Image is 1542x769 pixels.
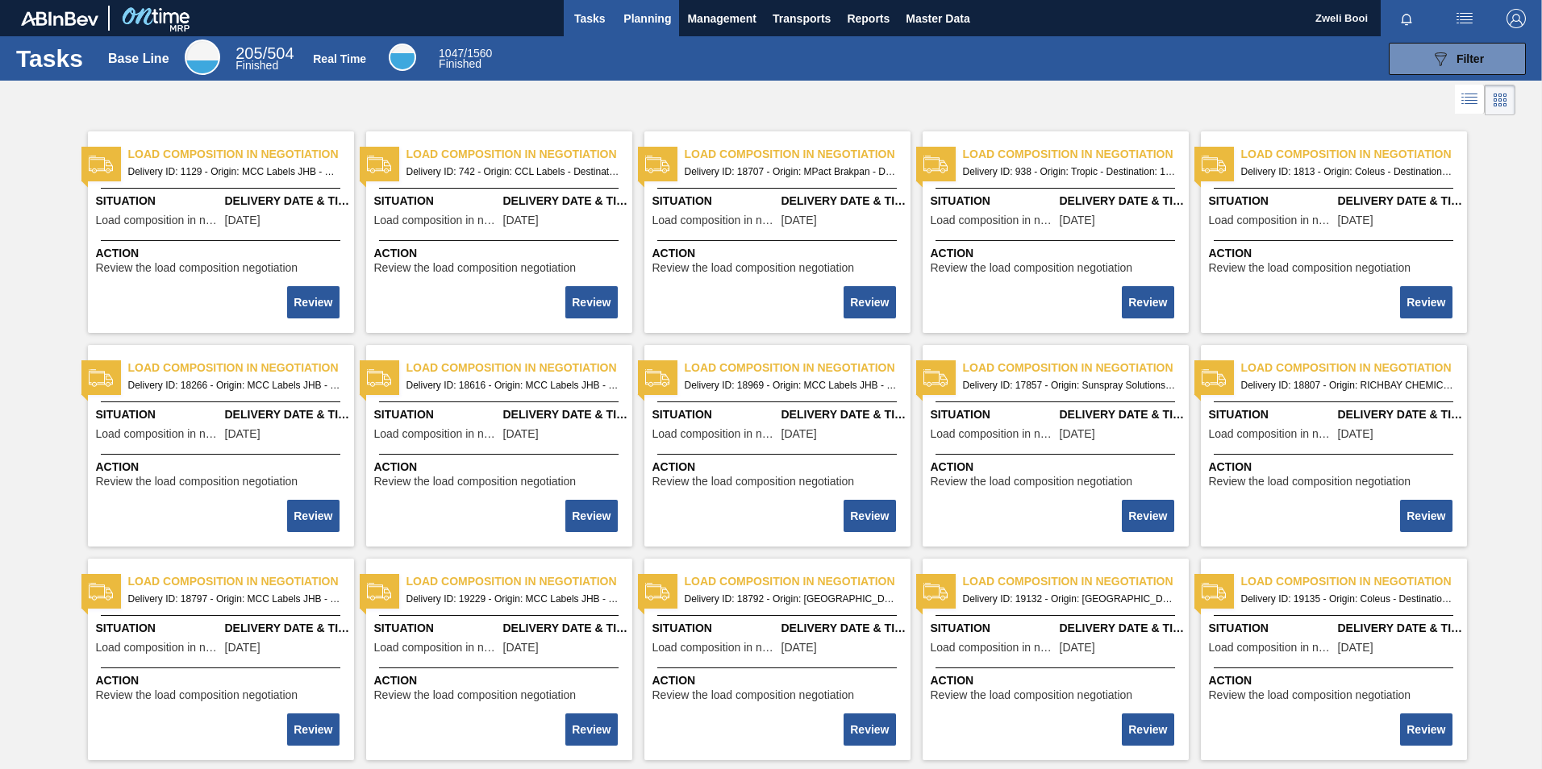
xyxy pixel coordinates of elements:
[685,146,911,163] span: Load composition in negotiation
[1241,573,1467,590] span: Load composition in negotiation
[645,580,669,604] img: status
[1241,376,1454,394] span: Delivery ID: 18807 - Origin: RICHBAY CHEMICALS PTY LTD - Destination: 1SE
[652,193,777,210] span: Situation
[225,193,350,210] span: Delivery Date & Time
[225,406,350,423] span: Delivery Date & Time
[1338,620,1463,637] span: Delivery Date & Time
[1389,43,1526,75] button: Filter
[235,47,294,71] div: Base Line
[235,59,278,72] span: Finished
[374,642,499,654] span: Load composition in negotiation
[1402,712,1453,747] div: Complete task: 2252149
[1402,285,1453,320] div: Complete task: 2252136
[406,360,632,376] span: Load composition in negotiation
[96,689,298,701] span: Review the load composition negotiation
[287,500,339,532] button: Review
[374,214,499,227] span: Load composition in negotiation
[374,459,628,476] span: Action
[845,498,897,534] div: Complete task: 2252139
[96,642,221,654] span: Load composition in negotiation
[439,47,492,60] span: / 1560
[96,428,221,440] span: Load composition in negotiation
[128,590,341,608] span: Delivery ID: 18797 - Origin: MCC Labels JHB - Destination: 1SE
[374,620,499,637] span: Situation
[1209,672,1463,689] span: Action
[89,366,113,390] img: status
[1400,713,1452,746] button: Review
[225,620,350,637] span: Delivery Date & Time
[923,152,948,177] img: status
[1202,580,1226,604] img: status
[565,500,617,532] button: Review
[565,286,617,318] button: Review
[963,590,1176,608] span: Delivery ID: 19132 - Origin: Thuthuka - Destination: 1SD
[565,713,617,746] button: Review
[96,459,350,476] span: Action
[406,590,619,608] span: Delivery ID: 19229 - Origin: MCC Labels JHB - Destination: 1SE
[1209,689,1411,701] span: Review the load composition negotiation
[687,9,756,28] span: Management
[931,620,1056,637] span: Situation
[1060,214,1095,227] span: 03/13/2023,
[439,48,492,69] div: Real Time
[374,689,577,701] span: Review the load composition negotiation
[781,428,817,440] span: 09/12/2025,
[374,406,499,423] span: Situation
[1400,286,1452,318] button: Review
[96,193,221,210] span: Situation
[1123,712,1175,747] div: Complete task: 2252145
[96,476,298,488] span: Review the load composition negotiation
[1338,406,1463,423] span: Delivery Date & Time
[685,376,898,394] span: Delivery ID: 18969 - Origin: MCC Labels JHB - Destination: 1SD
[367,152,391,177] img: status
[931,428,1056,440] span: Load composition in negotiation
[773,9,831,28] span: Transports
[1400,500,1452,532] button: Review
[503,642,539,654] span: 09/25/2025,
[652,262,855,274] span: Review the load composition negotiation
[128,376,341,394] span: Delivery ID: 18266 - Origin: MCC Labels JHB - Destination: 1SD
[645,366,669,390] img: status
[374,476,577,488] span: Review the load composition negotiation
[685,163,898,181] span: Delivery ID: 18707 - Origin: MPact Brakpan - Destination: 1SD
[1381,7,1432,30] button: Notifications
[503,406,628,423] span: Delivery Date & Time
[1209,428,1334,440] span: Load composition in negotiation
[1338,214,1373,227] span: 06/02/2023,
[931,476,1133,488] span: Review the load composition negotiation
[781,214,817,227] span: 09/05/2025,
[1202,152,1226,177] img: status
[931,689,1133,701] span: Review the load composition negotiation
[1241,590,1454,608] span: Delivery ID: 19135 - Origin: Coleus - Destination: 1SA
[567,712,619,747] div: Complete task: 2252143
[96,214,221,227] span: Load composition in negotiation
[1060,642,1095,654] span: 09/19/2025,
[931,245,1185,262] span: Action
[931,672,1185,689] span: Action
[1338,428,1373,440] span: 09/08/2025,
[1209,642,1334,654] span: Load composition in negotiation
[89,580,113,604] img: status
[685,573,911,590] span: Load composition in negotiation
[844,500,895,532] button: Review
[289,498,340,534] div: Complete task: 2252137
[652,245,906,262] span: Action
[963,573,1189,590] span: Load composition in negotiation
[1209,262,1411,274] span: Review the load composition negotiation
[1123,498,1175,534] div: Complete task: 2252140
[931,459,1185,476] span: Action
[1402,498,1453,534] div: Complete task: 2252141
[1060,193,1185,210] span: Delivery Date & Time
[923,366,948,390] img: status
[963,146,1189,163] span: Load composition in negotiation
[374,193,499,210] span: Situation
[931,642,1056,654] span: Load composition in negotiation
[374,245,628,262] span: Action
[374,672,628,689] span: Action
[225,214,260,227] span: 03/31/2023,
[313,52,366,65] div: Real Time
[652,214,777,227] span: Load composition in negotiation
[287,713,339,746] button: Review
[367,580,391,604] img: status
[1060,620,1185,637] span: Delivery Date & Time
